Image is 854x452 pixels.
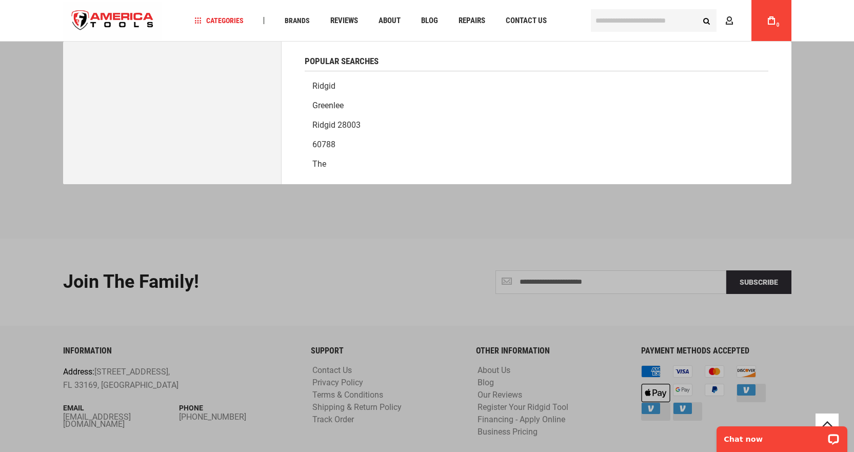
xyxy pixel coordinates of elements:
span: Popular Searches [305,57,379,66]
a: About [374,14,405,28]
span: Blog [421,17,438,25]
a: Ridgid [305,76,768,96]
span: Contact Us [506,17,547,25]
span: Brands [285,17,310,24]
a: Repairs [454,14,490,28]
a: Blog [416,14,443,28]
span: Repairs [459,17,485,25]
span: Reviews [330,17,358,25]
a: The [305,154,768,174]
a: Greenlee [305,96,768,115]
img: America Tools [63,2,163,40]
span: About [379,17,401,25]
a: Contact Us [501,14,551,28]
button: Search [697,11,717,30]
a: Ridgid 28003 [305,115,768,135]
span: Categories [194,17,244,24]
a: Reviews [326,14,363,28]
a: 60788 [305,135,768,154]
a: Brands [280,14,314,28]
iframe: LiveChat chat widget [710,420,854,452]
a: store logo [63,2,163,40]
a: Categories [190,14,248,28]
span: 0 [777,22,780,28]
